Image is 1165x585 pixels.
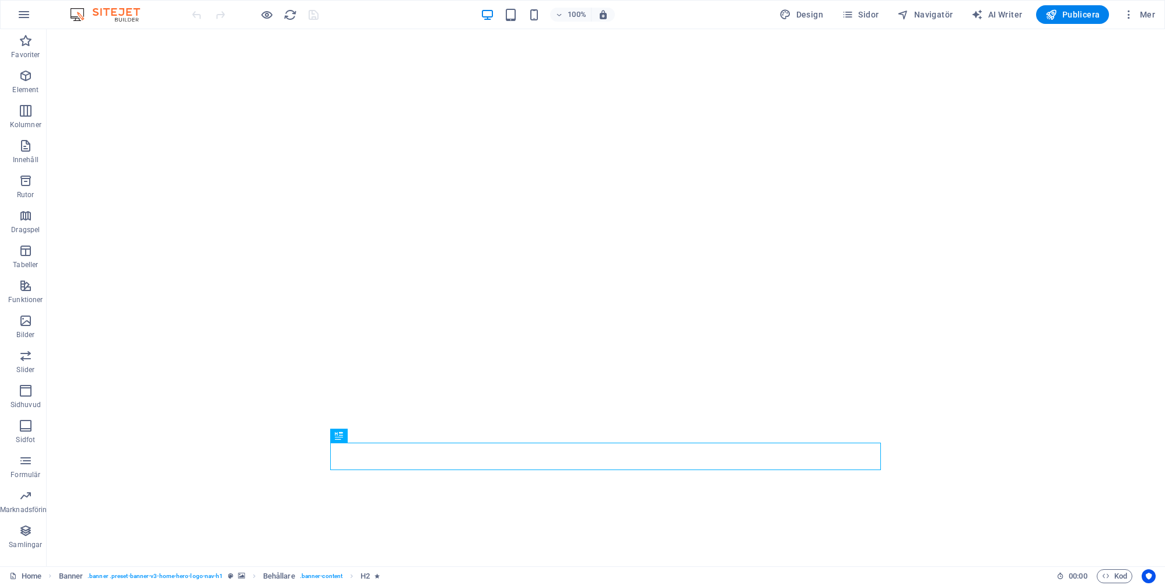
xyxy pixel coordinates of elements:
[12,85,39,94] p: Element
[842,9,879,20] span: Sidor
[1045,9,1100,20] span: Publicera
[550,8,592,22] button: 100%
[1102,569,1127,583] span: Kod
[1077,572,1079,580] span: :
[13,155,39,164] p: Innehåll
[1118,5,1160,24] button: Mer
[88,569,223,583] span: . banner .preset-banner-v3-home-hero-logo-nav-h1
[568,8,586,22] h6: 100%
[260,8,274,22] button: Klicka här för att lämna förhandsvisningsläge och fortsätta redigera
[897,9,953,20] span: Navigatör
[1097,569,1132,583] button: Kod
[967,5,1027,24] button: AI Writer
[11,50,40,59] p: Favoriter
[300,569,342,583] span: . banner-content
[13,260,38,269] p: Tabeller
[17,190,34,199] p: Rutor
[375,573,380,579] i: Elementet innehåller en animation
[893,5,957,24] button: Navigatör
[263,569,295,583] span: Klicka för att välja. Dubbelklicka för att redigera
[598,9,608,20] i: Justera zoomnivån automatiskt vid storleksändring för att passa vald enhet.
[16,435,35,444] p: Sidfot
[1142,569,1156,583] button: Usercentrics
[775,5,828,24] div: Design (Ctrl+Alt+Y)
[10,120,41,129] p: Kolumner
[11,470,40,479] p: Formulär
[16,330,34,339] p: Bilder
[8,295,43,304] p: Funktioner
[16,365,34,374] p: Slider
[59,569,83,583] span: Klicka för att välja. Dubbelklicka för att redigera
[775,5,828,24] button: Design
[1069,569,1087,583] span: 00 00
[238,573,245,579] i: Det här elementet innehåller en bakgrund
[59,569,380,583] nav: breadcrumb
[9,540,42,549] p: Samlingar
[67,8,155,22] img: Editor Logo
[283,8,297,22] button: reload
[1036,5,1109,24] button: Publicera
[837,5,883,24] button: Sidor
[11,400,41,409] p: Sidhuvud
[228,573,233,579] i: Det här elementet är en anpassningsbar förinställning
[971,9,1022,20] span: AI Writer
[1056,569,1087,583] h6: Sessionstid
[779,9,823,20] span: Design
[361,569,370,583] span: Klicka för att välja. Dubbelklicka för att redigera
[9,569,41,583] a: Klicka för att avbryta val. Dubbelklicka för att öppna sidor
[11,225,40,234] p: Dragspel
[284,8,297,22] i: Uppdatera sida
[1123,9,1155,20] span: Mer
